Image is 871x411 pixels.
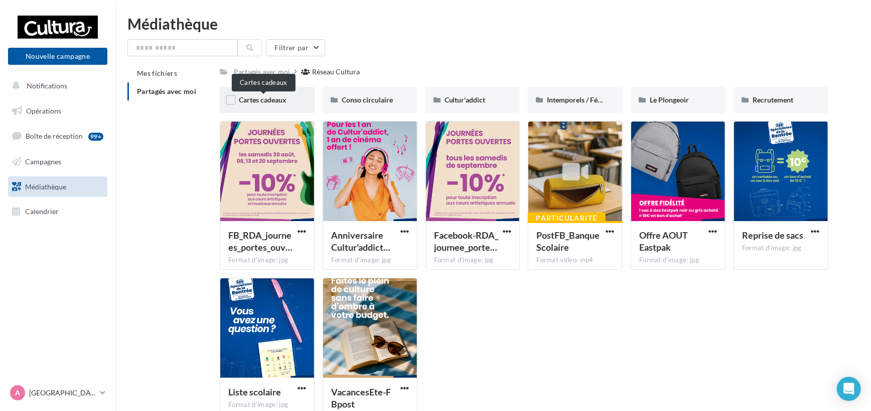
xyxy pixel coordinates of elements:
p: [GEOGRAPHIC_DATA] [29,388,96,398]
span: Calendrier [25,207,59,216]
div: Partagés avec moi [234,67,290,77]
a: A [GEOGRAPHIC_DATA] [8,383,107,402]
div: Particularité [528,213,605,224]
span: PostFB_BanqueScolaire [536,230,600,253]
span: Notifications [27,81,67,90]
div: Cartes cadeaux [232,74,296,91]
div: Format d'image: jpg [434,256,512,265]
span: Opérations [26,107,61,115]
div: Open Intercom Messenger [837,377,861,401]
a: Boîte de réception99+ [6,125,109,147]
span: Recrutement [753,95,793,104]
span: Cultur'addict [445,95,486,104]
button: Nouvelle campagne [8,48,107,65]
span: Campagnes [25,157,61,166]
div: Format d'image: jpg [228,400,306,409]
button: Notifications [6,75,105,96]
span: Cartes cadeaux [239,95,286,104]
div: Réseau Cultura [312,67,360,77]
a: Campagnes [6,151,109,172]
span: Anniversaire Cultur'addict 15/09 au 28/09 [331,230,390,253]
span: Partagés avec moi [137,87,196,95]
div: Format d'image: jpg [742,244,820,253]
div: Format d'image: jpg [639,256,717,265]
span: FB_RDA_journees_portes_ouvertes_art et musique [228,230,293,253]
a: Opérations [6,100,109,122]
span: Mes fichiers [137,69,177,77]
div: Format d'image: jpg [228,256,306,265]
span: Intemporels / Fériés [547,95,609,104]
a: Calendrier [6,201,109,222]
button: Filtrer par [266,39,325,56]
div: 99+ [88,133,103,141]
div: Format d'image: jpg [331,256,409,265]
div: Format video: mp4 [536,256,614,265]
span: Conso circulaire [342,95,393,104]
span: Facebook-RDA_journee_portes_ouvertes [434,230,499,253]
span: Liste scolaire [228,386,281,397]
span: Boîte de réception [26,132,83,140]
a: Médiathèque [6,176,109,197]
div: Médiathèque [127,16,859,31]
span: Médiathèque [25,182,66,190]
span: Le Plongeoir [650,95,689,104]
span: VacancesEte-FBpost [331,386,391,409]
span: A [15,388,20,398]
span: Reprise de sacs [742,230,803,241]
span: Offre AOUT Eastpak [639,230,688,253]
